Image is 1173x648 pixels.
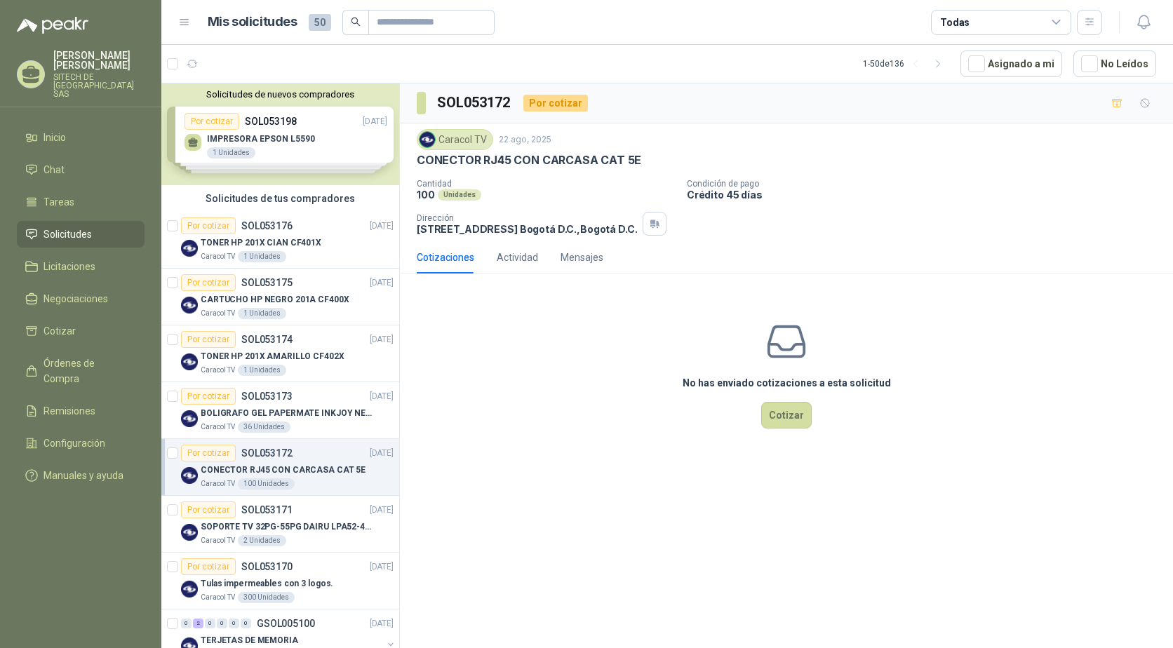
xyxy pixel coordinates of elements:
p: BOLIGRAFO GEL PAPERMATE INKJOY NEGRO [201,407,375,420]
p: Caracol TV [201,478,235,490]
div: 0 [217,619,227,628]
a: Por cotizarSOL053172[DATE] Company LogoCONECTOR RJ45 CON CARCASA CAT 5ECaracol TV100 Unidades [161,439,399,496]
a: Por cotizarSOL053170[DATE] Company LogoTulas impermeables con 3 logos.Caracol TV300 Unidades [161,553,399,609]
a: Por cotizarSOL053173[DATE] Company LogoBOLIGRAFO GEL PAPERMATE INKJOY NEGROCaracol TV36 Unidades [161,382,399,439]
p: [DATE] [370,560,394,574]
a: Solicitudes [17,221,145,248]
img: Company Logo [181,524,198,541]
div: 300 Unidades [238,592,295,603]
p: [DATE] [370,447,394,460]
div: 0 [229,619,239,628]
h3: SOL053172 [437,92,512,114]
button: Solicitudes de nuevos compradores [167,89,394,100]
button: No Leídos [1073,50,1156,77]
div: 2 Unidades [238,535,286,546]
div: Por cotizar [181,501,236,518]
div: 0 [205,619,215,628]
span: Licitaciones [43,259,95,274]
img: Company Logo [181,297,198,313]
p: Caracol TV [201,592,235,603]
div: Unidades [438,189,481,201]
span: Tareas [43,194,74,210]
a: Por cotizarSOL053171[DATE] Company LogoSOPORTE TV 32PG-55PG DAIRU LPA52-446KIT2Caracol TV2 Unidades [161,496,399,553]
p: SOPORTE TV 32PG-55PG DAIRU LPA52-446KIT2 [201,520,375,534]
img: Company Logo [181,410,198,427]
h1: Mis solicitudes [208,12,297,32]
div: Actividad [497,250,538,265]
a: Inicio [17,124,145,151]
p: 100 [417,189,435,201]
p: Caracol TV [201,308,235,319]
div: 1 - 50 de 136 [863,53,949,75]
h3: No has enviado cotizaciones a esta solicitud [683,375,891,391]
span: Manuales y ayuda [43,468,123,483]
div: Por cotizar [181,388,236,405]
p: [DATE] [370,333,394,346]
img: Company Logo [181,353,198,370]
a: Remisiones [17,398,145,424]
p: [DATE] [370,617,394,630]
p: 22 ago, 2025 [499,133,551,147]
div: Por cotizar [181,445,236,461]
a: Tareas [17,189,145,215]
p: [STREET_ADDRESS] Bogotá D.C. , Bogotá D.C. [417,223,637,235]
span: Solicitudes [43,227,92,242]
div: Cotizaciones [417,250,474,265]
span: Inicio [43,130,66,145]
a: Por cotizarSOL053174[DATE] Company LogoTONER HP 201X AMARILLO CF402XCaracol TV1 Unidades [161,325,399,382]
div: 0 [181,619,192,628]
a: Negociaciones [17,285,145,312]
p: Caracol TV [201,365,235,376]
div: 36 Unidades [238,421,290,433]
a: Configuración [17,430,145,457]
div: 1 Unidades [238,308,286,319]
p: Cantidad [417,179,676,189]
button: Asignado a mi [960,50,1062,77]
div: 0 [241,619,251,628]
a: Por cotizarSOL053175[DATE] Company LogoCARTUCHO HP NEGRO 201A CF400XCaracol TV1 Unidades [161,269,399,325]
p: TERJETAS DE MEMORIA [201,634,298,647]
span: Cotizar [43,323,76,339]
span: 50 [309,14,331,31]
div: Por cotizar [181,558,236,575]
p: Dirección [417,213,637,223]
div: 100 Unidades [238,478,295,490]
p: [DATE] [370,276,394,290]
a: Cotizar [17,318,145,344]
a: Licitaciones [17,253,145,280]
span: Órdenes de Compra [43,356,131,386]
a: Órdenes de Compra [17,350,145,392]
p: SOL053171 [241,505,293,515]
p: CARTUCHO HP NEGRO 201A CF400X [201,293,349,306]
img: Logo peakr [17,17,88,34]
p: Caracol TV [201,535,235,546]
img: Company Logo [181,467,198,484]
p: Condición de pago [687,179,1167,189]
div: Por cotizar [181,274,236,291]
img: Company Logo [181,240,198,257]
span: Configuración [43,436,105,451]
a: Por cotizarSOL053176[DATE] Company LogoTONER HP 201X CIAN CF401XCaracol TV1 Unidades [161,212,399,269]
div: 1 Unidades [238,365,286,376]
span: Remisiones [43,403,95,419]
p: SOL053176 [241,221,293,231]
p: Crédito 45 días [687,189,1167,201]
div: Por cotizar [181,331,236,348]
p: [DATE] [370,220,394,233]
p: SOL053172 [241,448,293,458]
div: Caracol TV [417,129,493,150]
p: TONER HP 201X AMARILLO CF402X [201,350,344,363]
p: Caracol TV [201,251,235,262]
p: SOL053173 [241,391,293,401]
p: SOL053174 [241,335,293,344]
div: Por cotizar [181,217,236,234]
a: Chat [17,156,145,183]
span: Chat [43,162,65,177]
p: CONECTOR RJ45 CON CARCASA CAT 5E [417,153,641,168]
div: Mensajes [561,250,603,265]
img: Company Logo [420,132,435,147]
p: TONER HP 201X CIAN CF401X [201,236,321,250]
img: Company Logo [181,581,198,598]
a: Manuales y ayuda [17,462,145,489]
div: Todas [940,15,970,30]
